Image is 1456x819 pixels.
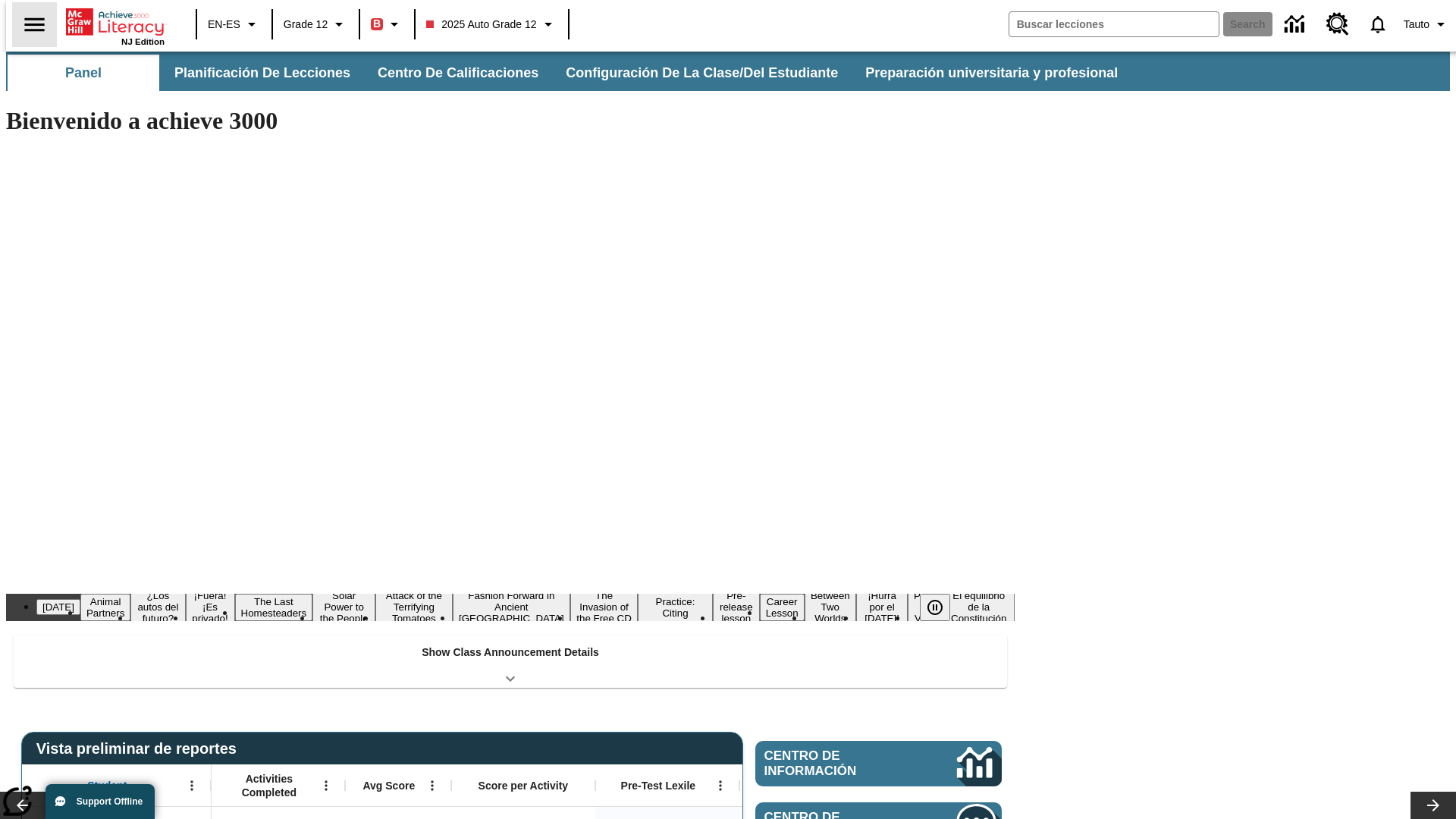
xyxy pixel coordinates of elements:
[1276,4,1317,45] a: Centro de información
[420,11,563,38] button: Class: 2025 Auto Grade 12, Selecciona una clase
[45,784,155,819] button: Support Offline
[219,772,319,799] span: Activities Completed
[805,588,856,626] button: Slide 13 Between Two Worlds
[375,588,452,626] button: Slide 7 Attack of the Terrifying Tomatoes
[554,55,850,91] button: Configuración de la clase/del estudiante
[1410,792,1456,819] button: Carrusel de lecciones, seguir
[908,588,943,626] button: Slide 15 Point of View
[1398,11,1456,38] button: Perfil/Configuración
[284,17,328,33] span: Grade 12
[570,588,638,626] button: Slide 9 The Invasion of the Free CD
[713,588,760,626] button: Slide 11 Pre-release lesson
[6,52,1450,91] div: Subbarra de navegación
[180,774,203,797] button: Abrir menú
[764,748,906,779] span: Centro de información
[920,594,965,621] div: Pausar
[66,5,165,46] div: Portada
[453,588,570,626] button: Slide 8 Fashion Forward in Ancient Rome
[709,774,732,797] button: Abrir menú
[621,779,696,792] span: Pre-Test Lexile
[278,11,354,38] button: Grado: Grade 12, Elige un grado
[121,37,165,46] span: NJ Edition
[421,774,444,797] button: Abrir menú
[36,740,244,758] span: Vista preliminar de reportes
[853,55,1130,91] button: Preparación universitaria y profesional
[755,741,1002,786] a: Centro de información
[1404,17,1429,33] span: Tauto
[1317,4,1358,45] a: Centro de recursos, Se abrirá en una pestaña nueva.
[66,7,165,37] a: Portada
[12,2,57,47] button: Abrir el menú lateral
[162,55,362,91] button: Planificación de lecciones
[130,588,185,626] button: Slide 3 ¿Los autos del futuro?
[373,14,381,33] span: B
[943,588,1015,626] button: Slide 16 El equilibrio de la Constitución
[14,635,1007,688] div: Show Class Announcement Details
[1358,5,1398,44] a: Notificaciones
[365,11,409,38] button: Boost El color de la clase es rojo. Cambiar el color de la clase.
[6,107,1015,135] h1: Bienvenido a achieve 3000
[479,779,569,792] span: Score per Activity
[856,588,908,626] button: Slide 14 ¡Hurra por el Día de la Constitución!
[87,779,127,792] span: Student
[760,594,805,621] button: Slide 12 Career Lesson
[312,588,375,626] button: Slide 6 Solar Power to the People
[235,594,313,621] button: Slide 5 The Last Homesteaders
[920,594,950,621] button: Pausar
[362,779,415,792] span: Avg Score
[202,11,267,38] button: Language: EN-ES, Selecciona un idioma
[208,17,240,33] span: EN-ES
[366,55,551,91] button: Centro de calificaciones
[426,17,536,33] span: 2025 Auto Grade 12
[186,588,235,626] button: Slide 4 ¡Fuera! ¡Es privado!
[8,55,159,91] button: Panel
[638,582,713,632] button: Slide 10 Mixed Practice: Citing Evidence
[77,796,143,807] span: Support Offline
[6,55,1131,91] div: Subbarra de navegación
[315,774,337,797] button: Abrir menú
[1009,12,1219,36] input: search field
[422,645,599,661] p: Show Class Announcement Details
[80,594,130,621] button: Slide 2 Animal Partners
[36,599,80,615] button: Slide 1 Día del Trabajo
